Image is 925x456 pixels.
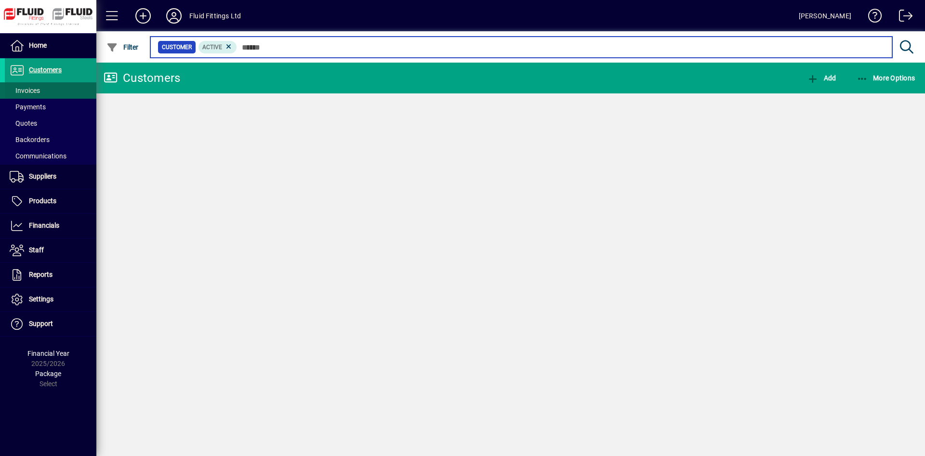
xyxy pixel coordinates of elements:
[854,69,918,87] button: More Options
[29,246,44,254] span: Staff
[10,119,37,127] span: Quotes
[5,312,96,336] a: Support
[106,43,139,51] span: Filter
[10,136,50,143] span: Backorders
[27,350,69,357] span: Financial Year
[5,189,96,213] a: Products
[892,2,913,33] a: Logout
[799,8,851,24] div: [PERSON_NAME]
[805,69,838,87] button: Add
[10,103,46,111] span: Payments
[5,165,96,189] a: Suppliers
[5,115,96,131] a: Quotes
[807,74,836,82] span: Add
[35,370,61,378] span: Package
[29,320,53,327] span: Support
[29,271,53,278] span: Reports
[104,70,180,86] div: Customers
[5,82,96,99] a: Invoices
[5,148,96,164] a: Communications
[29,221,59,229] span: Financials
[29,295,53,303] span: Settings
[189,8,241,24] div: Fluid Fittings Ltd
[10,87,40,94] span: Invoices
[202,44,222,51] span: Active
[5,131,96,148] a: Backorders
[5,34,96,58] a: Home
[5,287,96,312] a: Settings
[128,7,159,25] button: Add
[198,41,237,53] mat-chip: Activation Status: Active
[10,152,66,160] span: Communications
[857,74,915,82] span: More Options
[5,214,96,238] a: Financials
[104,39,141,56] button: Filter
[29,66,62,74] span: Customers
[861,2,882,33] a: Knowledge Base
[29,172,56,180] span: Suppliers
[162,42,192,52] span: Customer
[5,238,96,262] a: Staff
[159,7,189,25] button: Profile
[5,263,96,287] a: Reports
[5,99,96,115] a: Payments
[29,197,56,205] span: Products
[29,41,47,49] span: Home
